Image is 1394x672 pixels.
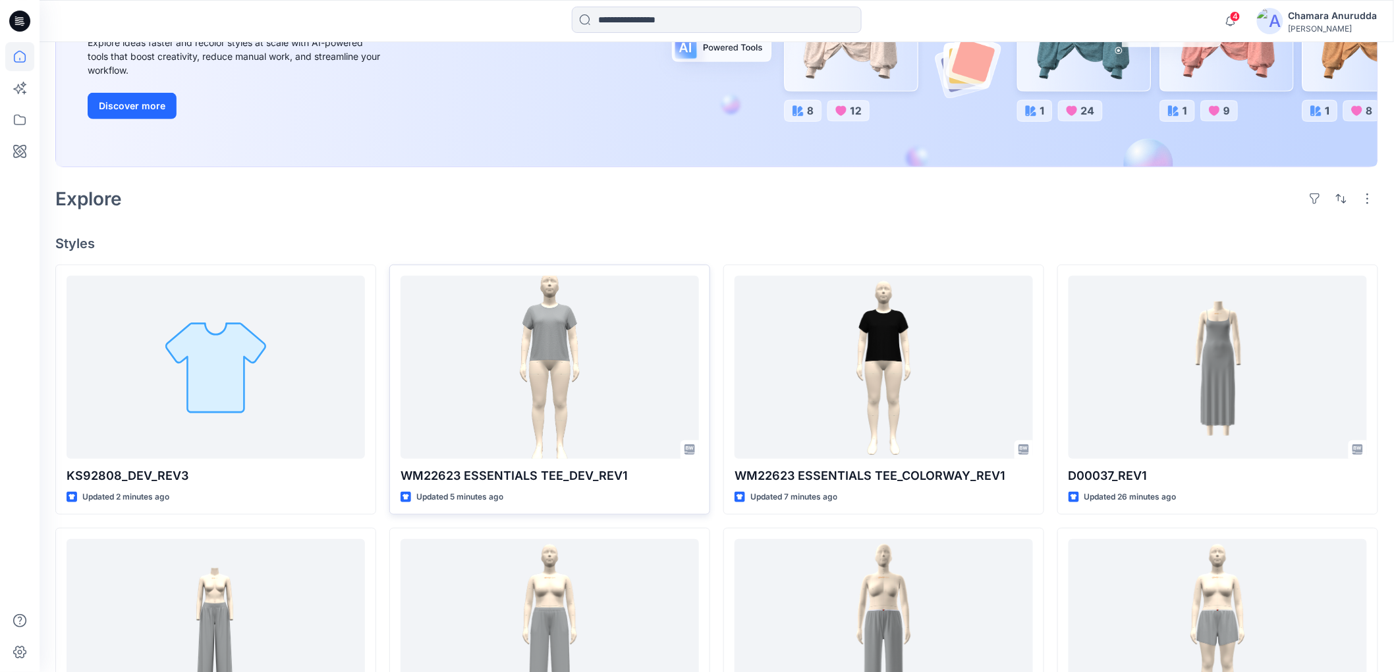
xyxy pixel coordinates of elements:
[750,490,837,504] p: Updated 7 minutes ago
[88,93,384,119] a: Discover more
[88,93,177,119] button: Discover more
[55,188,122,209] h2: Explore
[401,276,699,459] a: WM22623 ESSENTIALS TEE_DEV_REV1
[735,276,1033,459] a: WM22623 ESSENTIALS TEE_COLORWAY_REV1
[1289,24,1378,34] div: [PERSON_NAME]
[1230,11,1241,22] span: 4
[1257,8,1283,34] img: avatar
[55,236,1378,251] h4: Styles
[1289,8,1378,24] div: Chamara Anurudda
[82,490,169,504] p: Updated 2 minutes ago
[1069,276,1367,459] a: D00037_REV1
[67,467,365,485] p: KS92808_DEV_REV3
[735,467,1033,485] p: WM22623 ESSENTIALS TEE_COLORWAY_REV1
[67,276,365,459] a: KS92808_DEV_REV3
[1084,490,1177,504] p: Updated 26 minutes ago
[401,467,699,485] p: WM22623 ESSENTIALS TEE_DEV_REV1
[88,36,384,77] div: Explore ideas faster and recolor styles at scale with AI-powered tools that boost creativity, red...
[416,490,503,504] p: Updated 5 minutes ago
[1069,467,1367,485] p: D00037_REV1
